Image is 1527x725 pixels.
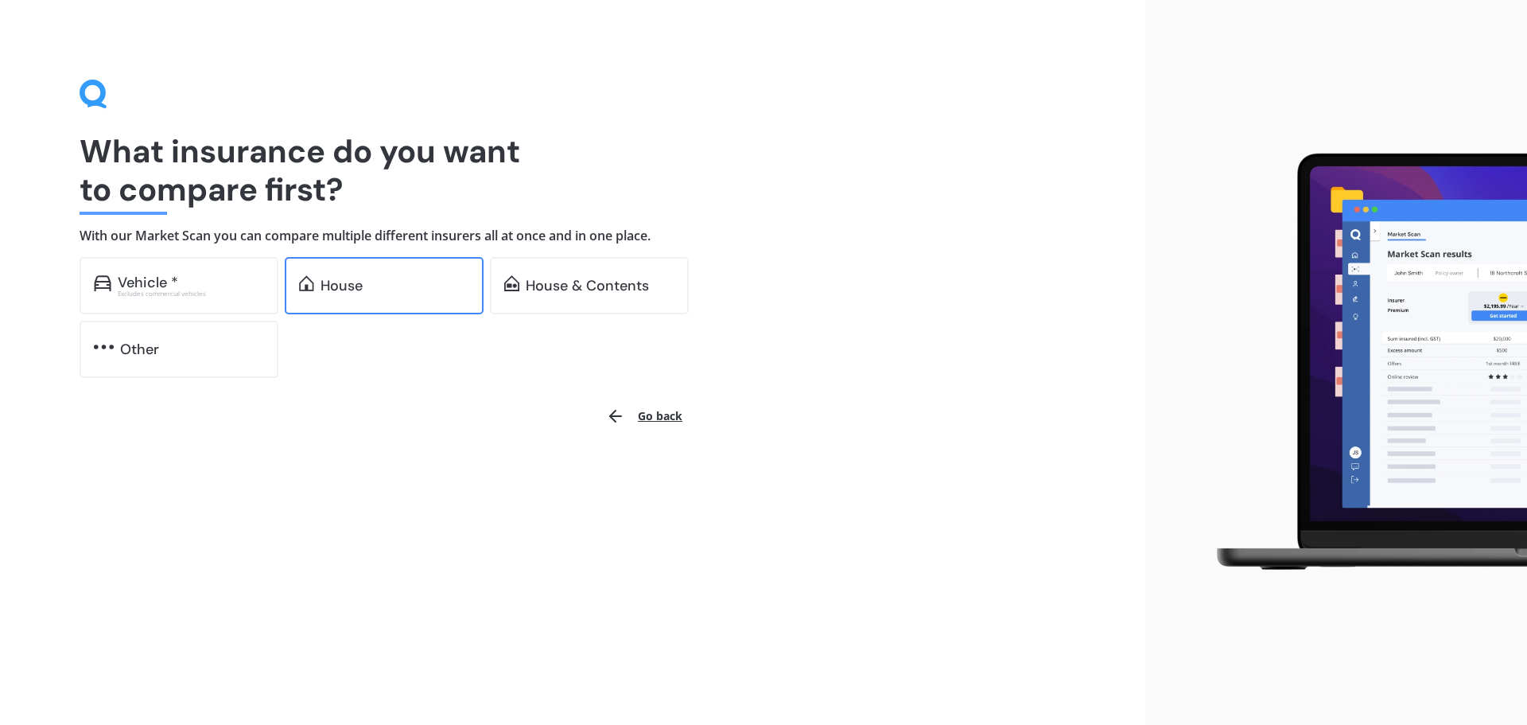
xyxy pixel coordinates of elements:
img: home-and-contents.b802091223b8502ef2dd.svg [504,275,519,291]
img: laptop.webp [1194,144,1527,582]
img: home.91c183c226a05b4dc763.svg [299,275,314,291]
div: House & Contents [526,278,649,294]
div: Other [120,341,159,357]
div: Excludes commercial vehicles [118,290,264,297]
div: House [321,278,363,294]
h4: With our Market Scan you can compare multiple different insurers all at once and in one place. [80,228,1066,244]
img: car.f15378c7a67c060ca3f3.svg [94,275,111,291]
div: Vehicle * [118,275,178,290]
img: other.81dba5aafe580aa69f38.svg [94,339,114,355]
h1: What insurance do you want to compare first? [80,132,1066,209]
button: Go back [596,397,692,435]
